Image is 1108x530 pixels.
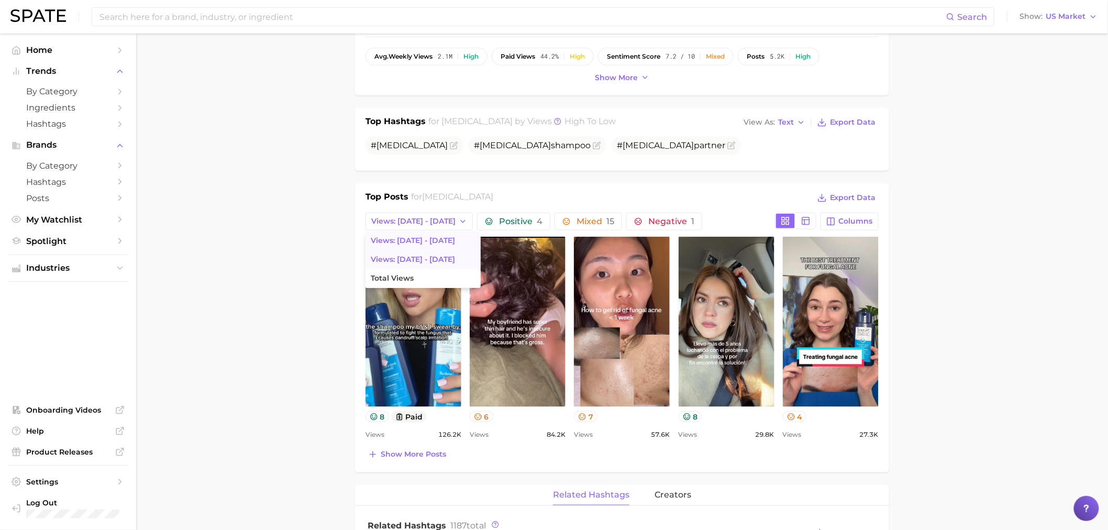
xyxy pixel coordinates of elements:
a: Help [8,423,128,439]
ul: Views: [DATE] - [DATE] [365,231,481,288]
span: 2.1m [438,53,452,60]
span: Show more [595,73,638,82]
span: 126.2k [438,428,461,441]
span: US Market [1046,14,1086,19]
button: 8 [365,411,389,422]
span: Positive [499,217,542,226]
span: weekly views [374,53,433,60]
a: Product Releases [8,444,128,460]
div: High [463,53,479,60]
span: 44.2% [540,53,559,60]
a: Hashtags [8,174,128,190]
span: Ingredients [26,103,110,113]
span: Hashtags [26,119,110,129]
span: Industries [26,263,110,273]
a: Home [8,42,128,58]
span: Search [958,12,988,22]
div: Mixed [706,53,725,60]
span: 57.6k [651,428,670,441]
h1: Top Posts [365,191,408,206]
span: Views: [DATE] - [DATE] [371,217,456,226]
span: View As [744,119,775,125]
span: Posts [26,193,110,203]
span: 27.3k [860,428,879,441]
button: Export Data [815,115,879,130]
span: paid views [501,53,535,60]
span: posts [747,53,764,60]
button: Flag as miscategorized or irrelevant [450,141,458,150]
button: 8 [679,411,702,422]
a: Log out. Currently logged in with e-mail lauren.alexander@emersongroup.com. [8,495,128,522]
span: Mixed [577,217,614,226]
span: Views [574,428,593,441]
button: ShowUS Market [1017,10,1100,24]
span: Show more posts [381,450,446,459]
span: sentiment score [607,53,660,60]
button: paid views44.2%High [492,48,594,65]
button: Columns [821,213,879,230]
a: by Category [8,158,128,174]
span: Negative [648,217,694,226]
span: 7.2 / 10 [666,53,695,60]
span: Hashtags [26,177,110,187]
span: Total Views [371,274,414,283]
span: Views [783,428,802,441]
span: Home [26,45,110,55]
button: Views: [DATE] - [DATE] [365,213,473,230]
span: Onboarding Videos [26,405,110,415]
span: Views [470,428,489,441]
button: Show more [592,71,652,85]
span: 4 [537,216,542,226]
span: # partner [617,140,725,150]
button: Flag as miscategorized or irrelevant [593,141,601,150]
span: creators [655,490,691,500]
span: [MEDICAL_DATA] [623,140,694,150]
span: Product Releases [26,447,110,457]
span: Views: [DATE] - [DATE] [371,236,455,245]
span: # shampoo [474,140,591,150]
span: Log Out [26,498,168,507]
span: Views: [DATE] - [DATE] [371,255,455,264]
img: SPATE [10,9,66,22]
span: Text [778,119,794,125]
button: 4 [783,411,807,422]
h2: for by Views [429,115,616,130]
span: by Category [26,86,110,96]
span: Settings [26,477,110,487]
button: Export Data [815,191,879,205]
a: My Watchlist [8,212,128,228]
a: by Category [8,83,128,100]
div: High [795,53,811,60]
button: Brands [8,137,128,153]
span: Columns [839,217,873,226]
span: Spotlight [26,236,110,246]
button: Show more posts [365,447,449,462]
a: Hashtags [8,116,128,132]
span: Views [679,428,697,441]
button: posts5.2kHigh [738,48,819,65]
span: Show [1020,14,1043,19]
span: My Watchlist [26,215,110,225]
button: Industries [8,260,128,276]
abbr: average [374,52,389,60]
span: Trends [26,67,110,76]
span: # [371,140,448,150]
span: Export Data [830,118,876,127]
span: [MEDICAL_DATA] [376,140,448,150]
span: 84.2k [547,428,566,441]
div: High [570,53,585,60]
span: related hashtags [553,490,629,500]
span: by Category [26,161,110,171]
span: [MEDICAL_DATA] [423,192,494,202]
h1: Top Hashtags [365,115,426,130]
button: 7 [574,411,597,422]
a: Spotlight [8,233,128,249]
span: [MEDICAL_DATA] [480,140,551,150]
button: sentiment score7.2 / 10Mixed [598,48,734,65]
input: Search here for a brand, industry, or ingredient [98,8,946,26]
button: View AsText [741,116,808,129]
a: Posts [8,190,128,206]
span: Export Data [830,193,876,202]
h2: for [412,191,494,206]
span: high to low [565,116,616,126]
